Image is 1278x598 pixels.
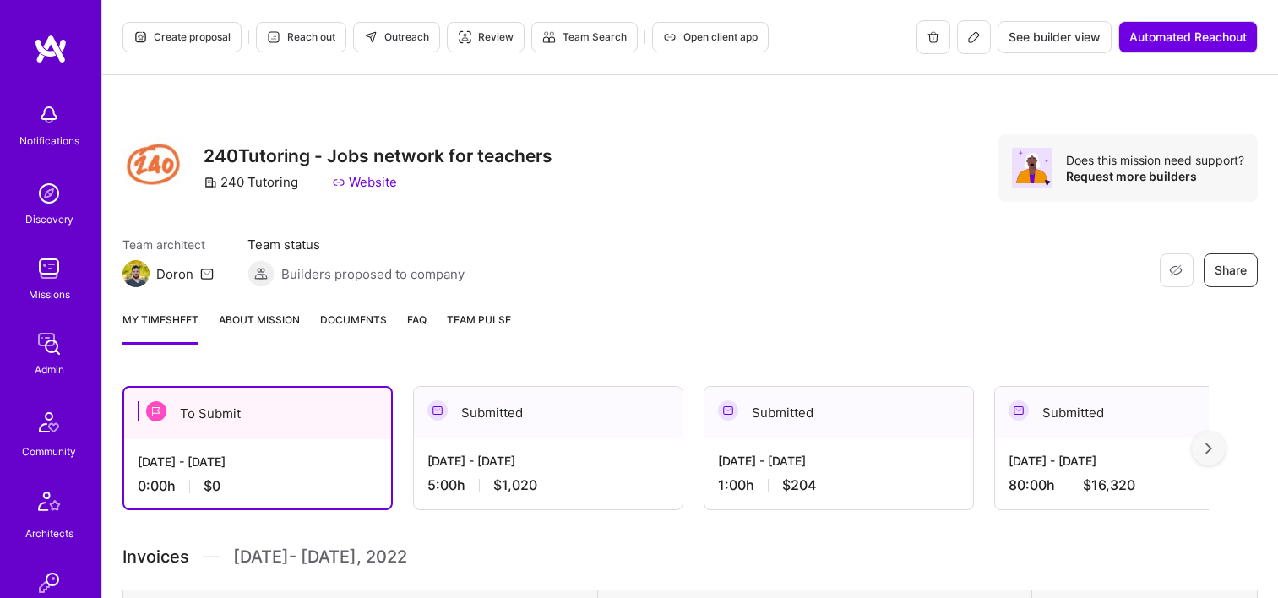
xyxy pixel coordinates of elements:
img: teamwork [32,252,66,285]
span: $1,020 [493,476,537,494]
img: admin teamwork [32,327,66,361]
div: 5:00 h [427,476,669,494]
button: Share [1204,253,1258,287]
div: [DATE] - [DATE] [138,453,378,470]
div: Community [22,443,76,460]
span: Automated Reachout [1129,29,1247,46]
img: discovery [32,177,66,210]
div: 1:00 h [718,476,960,494]
button: Outreach [353,22,440,52]
a: My timesheet [122,311,198,345]
button: Automated Reachout [1118,21,1258,53]
button: Review [447,22,525,52]
span: See builder view [1009,29,1101,46]
span: [DATE] - [DATE] , 2022 [233,544,407,569]
h3: 240Tutoring - Jobs network for teachers [204,145,552,166]
button: Create proposal [122,22,242,52]
button: Open client app [652,22,769,52]
div: 240 Tutoring [204,173,298,191]
i: icon CompanyGray [204,176,217,189]
a: Website [332,173,397,191]
div: Admin [35,361,64,378]
span: Team architect [122,236,214,253]
img: Company Logo [122,134,183,195]
span: Share [1215,262,1247,279]
span: $16,320 [1083,476,1135,494]
div: Submitted [704,387,973,438]
div: Doron [156,265,193,283]
div: [DATE] - [DATE] [427,452,669,470]
img: right [1205,443,1212,454]
img: Architects [29,484,69,525]
img: Community [29,402,69,443]
div: To Submit [124,388,391,439]
span: Open client app [663,30,758,45]
i: icon Targeter [458,30,471,44]
i: icon EyeClosed [1169,264,1183,277]
i: icon Proposal [133,30,147,44]
span: Outreach [364,30,429,45]
a: FAQ [407,311,427,345]
a: Team Pulse [447,311,511,345]
div: Submitted [414,387,683,438]
div: Discovery [25,210,73,228]
div: Does this mission need support? [1066,152,1244,168]
img: Builders proposed to company [247,260,275,287]
span: Invoices [122,544,189,569]
span: $204 [782,476,816,494]
img: Submitted [1009,400,1029,421]
div: 80:00 h [1009,476,1250,494]
span: Team status [247,236,465,253]
span: Documents [320,311,387,329]
button: See builder view [998,21,1112,53]
img: logo [34,34,68,64]
button: Team Search [531,22,638,52]
span: Team Search [542,30,627,45]
i: icon Mail [200,267,214,280]
span: Review [458,30,514,45]
div: [DATE] - [DATE] [718,452,960,470]
img: Submitted [718,400,738,421]
span: Team Pulse [447,313,511,326]
img: Submitted [427,400,448,421]
span: $0 [204,477,220,495]
div: 0:00 h [138,477,378,495]
button: Reach out [256,22,346,52]
div: Notifications [19,132,79,149]
a: About Mission [219,311,300,345]
div: [DATE] - [DATE] [1009,452,1250,470]
img: bell [32,98,66,132]
img: Divider [203,544,220,569]
div: Missions [29,285,70,303]
img: Avatar [1012,148,1052,188]
div: Architects [25,525,73,542]
a: Documents [320,311,387,345]
span: Builders proposed to company [281,265,465,283]
img: Team Architect [122,260,150,287]
div: Submitted [995,387,1264,438]
img: To Submit [146,401,166,421]
span: Create proposal [133,30,231,45]
span: Reach out [267,30,335,45]
div: Request more builders [1066,168,1244,184]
